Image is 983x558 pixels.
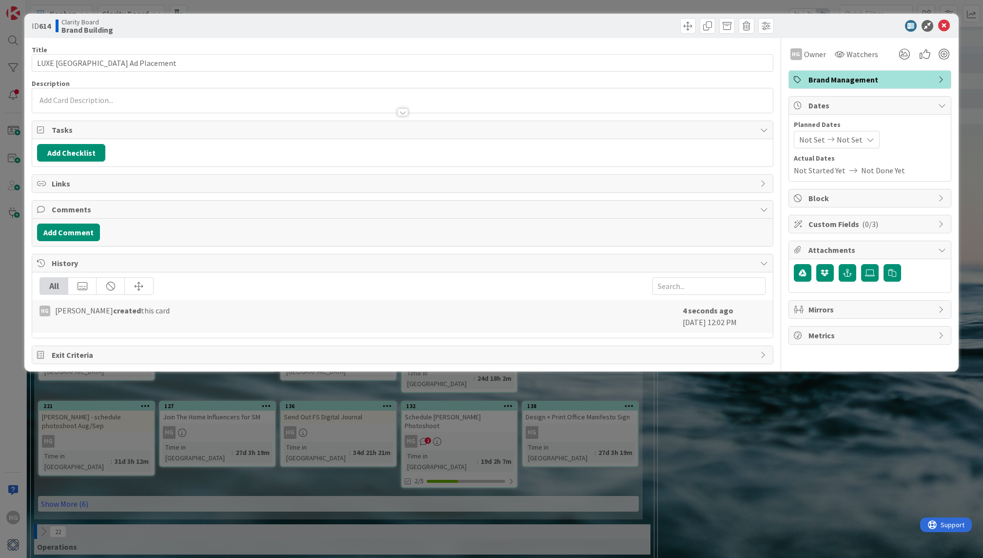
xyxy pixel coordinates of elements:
[52,257,755,269] span: History
[52,349,755,361] span: Exit Criteria
[862,219,878,229] span: ( 0/3 )
[846,48,878,60] span: Watchers
[32,20,51,32] span: ID
[52,178,755,189] span: Links
[808,304,933,315] span: Mirrors
[683,305,766,328] div: [DATE] 12:02 PM
[837,134,863,145] span: Not Set
[790,48,802,60] div: HG
[32,79,70,88] span: Description
[808,244,933,256] span: Attachments
[794,153,946,164] span: Actual Dates
[32,54,773,72] input: type card name here...
[61,18,113,26] span: Clarity Board
[37,224,100,241] button: Add Comment
[808,192,933,204] span: Block
[808,74,933,85] span: Brand Management
[52,124,755,136] span: Tasks
[794,120,946,130] span: Planned Dates
[113,306,141,315] b: created
[808,330,933,341] span: Metrics
[39,306,50,316] div: HG
[861,165,905,176] span: Not Done Yet
[794,165,845,176] span: Not Started Yet
[39,21,51,31] b: 614
[808,100,933,111] span: Dates
[52,204,755,215] span: Comments
[55,305,170,316] span: [PERSON_NAME] this card
[61,26,113,34] b: Brand Building
[799,134,825,145] span: Not Set
[808,218,933,230] span: Custom Fields
[683,306,733,315] b: 4 seconds ago
[652,277,766,295] input: Search...
[20,1,44,13] span: Support
[37,144,105,162] button: Add Checklist
[32,45,47,54] label: Title
[804,48,826,60] span: Owner
[40,278,68,294] div: All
